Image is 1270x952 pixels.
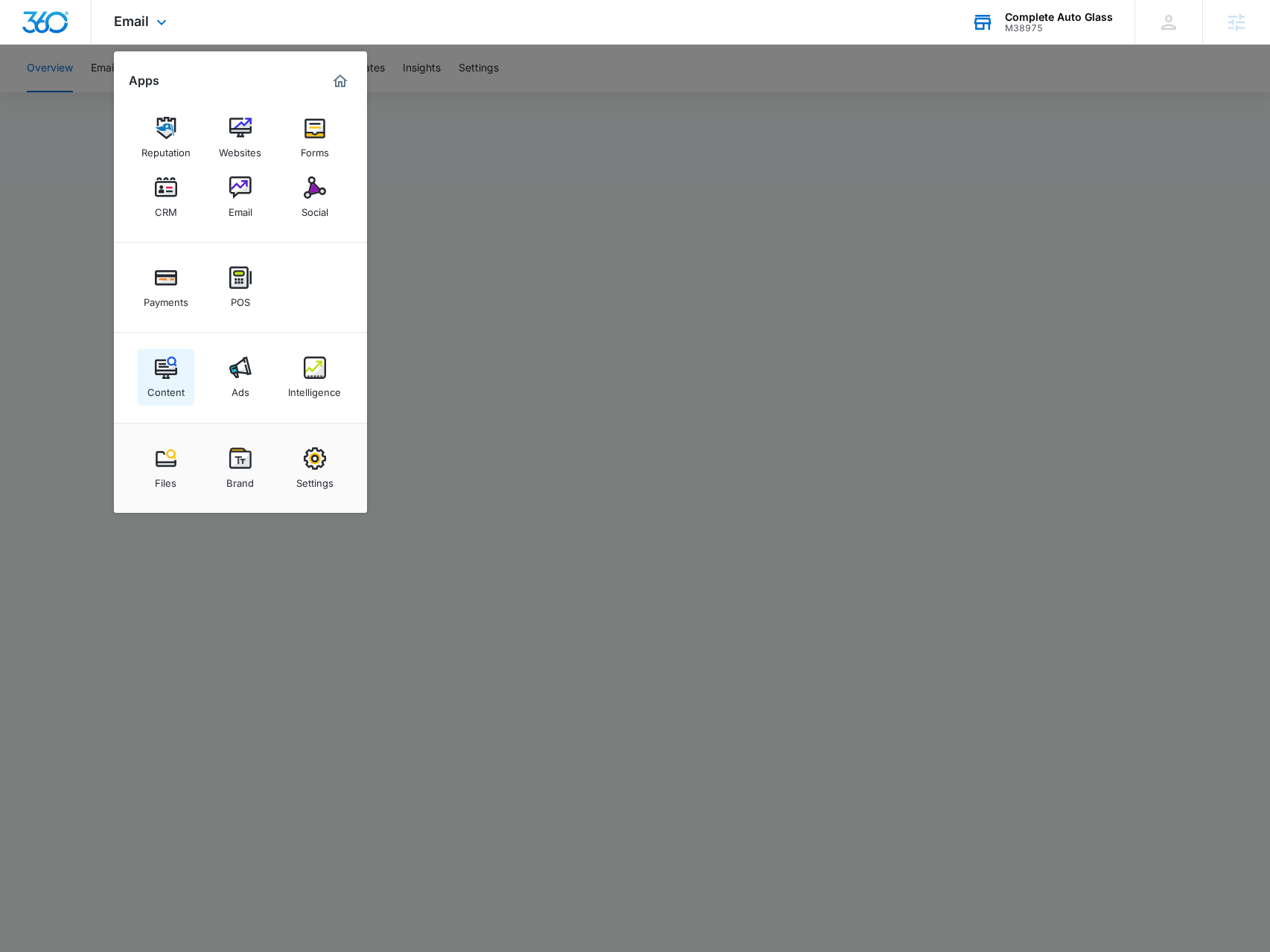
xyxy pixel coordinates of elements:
[141,139,191,159] div: Reputation
[287,440,343,496] a: Settings
[296,470,334,489] div: Settings
[328,69,352,93] a: Marketing 360® Dashboard
[138,440,194,496] a: Files
[138,259,194,316] a: Payments
[287,169,343,226] a: Social
[212,169,269,226] a: Email
[144,289,188,308] div: Payments
[287,109,343,166] a: Forms
[212,109,269,166] a: Websites
[138,349,194,406] a: Content
[212,440,269,496] a: Brand
[219,139,261,159] div: Websites
[301,139,329,159] div: Forms
[226,470,254,489] div: Brand
[138,169,194,226] a: CRM
[129,74,159,88] h2: Apps
[232,379,249,398] div: Ads
[147,379,185,398] div: Content
[288,379,341,398] div: Intelligence
[231,289,250,308] div: POS
[1005,11,1113,23] div: account name
[114,13,149,29] span: Email
[155,470,176,489] div: Files
[1005,23,1113,33] div: account id
[229,199,252,218] div: Email
[155,199,177,218] div: CRM
[212,259,269,316] a: POS
[287,349,343,406] a: Intelligence
[212,349,269,406] a: Ads
[138,109,194,166] a: Reputation
[301,199,328,218] div: Social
